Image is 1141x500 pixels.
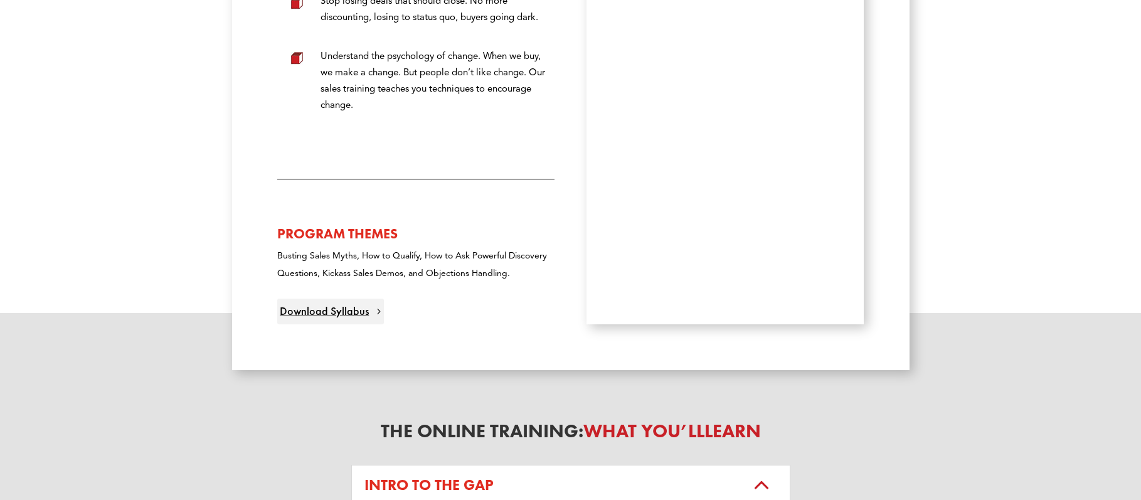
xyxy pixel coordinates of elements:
li: Understand the psychology of change. When we buy, we make a change. But people don’t like change.... [286,48,555,113]
h3: Program Themes [277,227,555,247]
p: Busting Sales Myths, How to Qualify, How to Ask Powerful Discovery Questions, Kickass Sales Demos... [277,247,555,282]
h5: Intro to the GAP [364,478,777,493]
span: Learn [704,419,761,443]
span: What You’ll [583,419,704,443]
h2: The Online Training: [232,422,910,447]
a: Download Syllabus [277,299,384,324]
